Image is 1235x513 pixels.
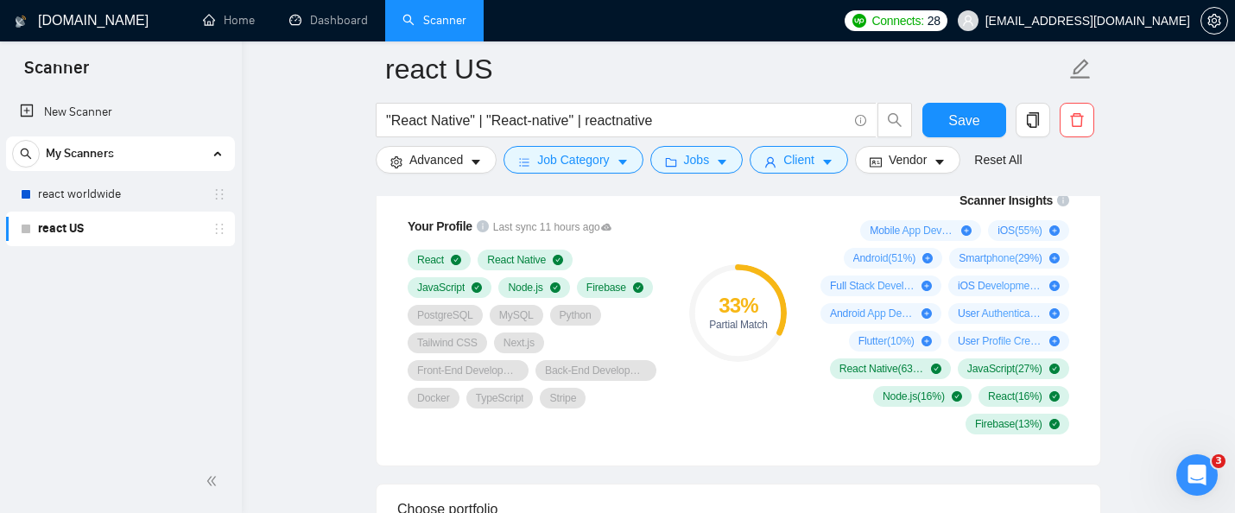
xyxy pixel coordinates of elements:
[689,295,787,316] div: 33 %
[537,150,609,169] span: Job Category
[503,146,643,174] button: barsJob Categorycaret-down
[385,47,1066,91] input: Scanner name...
[959,251,1042,265] span: Smartphone ( 29 %)
[6,136,235,246] li: My Scanners
[878,112,911,128] span: search
[988,389,1042,403] span: React ( 16 %)
[1016,103,1050,137] button: copy
[20,95,221,130] a: New Scanner
[1212,454,1225,468] span: 3
[870,224,954,237] span: Mobile App Development ( 75 %)
[203,13,255,28] a: homeHome
[716,155,728,168] span: caret-down
[617,155,629,168] span: caret-down
[10,55,103,92] span: Scanner
[922,253,933,263] span: plus-circle
[477,220,489,232] span: info-circle
[417,308,473,322] span: PostgreSQL
[975,417,1042,431] span: Firebase ( 13 %)
[550,282,560,293] span: check-circle
[852,14,866,28] img: upwork-logo.png
[46,136,114,171] span: My Scanners
[1176,454,1218,496] iframe: Intercom live chat
[503,336,535,350] span: Next.js
[921,336,932,346] span: plus-circle
[1060,103,1094,137] button: delete
[684,150,710,169] span: Jobs
[13,148,39,160] span: search
[508,281,542,294] span: Node.js
[1049,419,1060,429] span: check-circle
[650,146,744,174] button: folderJobscaret-down
[1049,336,1060,346] span: plus-circle
[417,253,444,267] span: React
[402,13,466,28] a: searchScanner
[921,281,932,291] span: plus-circle
[38,212,202,246] a: react US
[952,391,962,402] span: check-circle
[518,155,530,168] span: bars
[1200,7,1228,35] button: setting
[386,110,847,131] input: Search Freelance Jobs...
[417,364,519,377] span: Front-End Development
[212,187,226,201] span: holder
[545,364,647,377] span: Back-End Development
[958,334,1042,348] span: User Profile Creation ( 10 %)
[451,255,461,265] span: check-circle
[1057,194,1069,206] span: info-circle
[830,279,915,293] span: Full Stack Development ( 22 %)
[376,146,497,174] button: settingAdvancedcaret-down
[390,155,402,168] span: setting
[476,391,524,405] span: TypeScript
[206,472,223,490] span: double-left
[689,320,787,330] div: Partial Match
[212,222,226,236] span: holder
[472,282,482,293] span: check-circle
[560,308,592,322] span: Python
[289,13,368,28] a: dashboardDashboard
[821,155,833,168] span: caret-down
[1049,308,1060,319] span: plus-circle
[15,8,27,35] img: logo
[934,155,946,168] span: caret-down
[858,334,915,348] span: Flutter ( 10 %)
[1049,281,1060,291] span: plus-circle
[665,155,677,168] span: folder
[962,15,974,27] span: user
[922,103,1006,137] button: Save
[1049,253,1060,263] span: plus-circle
[958,307,1042,320] span: User Authentication ( 11 %)
[928,11,940,30] span: 28
[417,336,478,350] span: Tailwind CSS
[783,150,814,169] span: Client
[586,281,626,294] span: Firebase
[408,219,472,233] span: Your Profile
[883,389,945,403] span: Node.js ( 16 %)
[931,364,941,374] span: check-circle
[1049,364,1060,374] span: check-circle
[997,224,1042,237] span: iOS ( 55 %)
[417,281,465,294] span: JavaScript
[6,95,235,130] li: New Scanner
[470,155,482,168] span: caret-down
[1069,58,1092,80] span: edit
[553,255,563,265] span: check-circle
[830,307,915,320] span: Android App Development ( 17 %)
[974,150,1022,169] a: Reset All
[871,11,923,30] span: Connects:
[958,279,1042,293] span: iOS Development ( 21 %)
[493,219,612,236] span: Last sync 11 hours ago
[839,362,924,376] span: React Native ( 63 %)
[1049,225,1060,236] span: plus-circle
[1049,391,1060,402] span: check-circle
[855,115,866,126] span: info-circle
[1201,14,1227,28] span: setting
[499,308,534,322] span: MySQL
[948,110,979,131] span: Save
[967,362,1042,376] span: JavaScript ( 27 %)
[877,103,912,137] button: search
[889,150,927,169] span: Vendor
[12,140,40,168] button: search
[38,177,202,212] a: react worldwide
[853,251,916,265] span: Android ( 51 %)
